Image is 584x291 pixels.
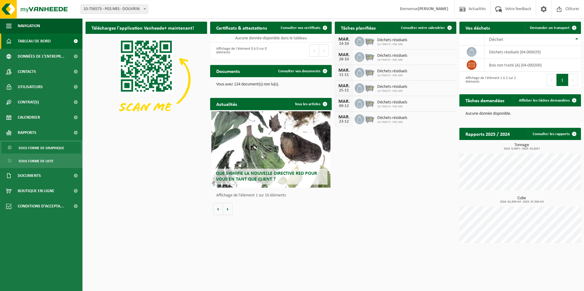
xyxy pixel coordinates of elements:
[525,22,580,34] a: Demander un transport
[377,58,407,62] span: 10-756573 - PGS NRS
[377,84,407,89] span: Déchets résiduels
[484,59,581,72] td: bois non traité (A) (04-000200)
[19,142,64,154] span: Sous forme de graphique
[338,73,350,77] div: 11-11
[18,64,36,79] span: Contacts
[401,26,445,30] span: Consulter votre calendrier
[459,22,496,34] h2: Vos déchets
[377,74,407,77] span: 10-756573 - PGS NRS
[18,125,36,140] span: Rapports
[528,128,580,140] a: Consulter les rapports
[216,193,329,198] p: Affichage de l'élément 1 sur 10 éléments
[18,110,40,125] span: Calendrier
[519,99,570,102] span: Afficher les tâches demandées
[338,57,350,62] div: 28-10
[377,69,407,74] span: Déchets résiduels
[276,22,331,34] a: Consulter vos certificats
[18,95,39,110] span: Contrat(s)
[338,88,350,93] div: 25-11
[2,142,81,153] a: Sous forme de graphique
[338,104,350,108] div: 09-12
[213,44,268,57] div: Affichage de l'élément 0 à 0 sur 0 éléments
[278,69,320,73] span: Consulter vos documents
[281,26,320,30] span: Consulter vos certificats
[86,34,207,125] img: Download de VHEPlus App
[213,203,223,215] button: Vorige
[210,22,273,34] h2: Certificats & attestations
[210,98,243,110] h2: Actualités
[462,200,581,203] span: 2024: 62,500 m3 - 2025: 47,500 m3
[81,5,148,14] span: 10-756573 - PGS NRS - DOUVRIN
[377,100,407,105] span: Déchets résiduels
[273,65,331,77] a: Consulter vos documents
[338,84,350,88] div: MAR.
[335,22,382,34] h2: Tâches planifiées
[338,42,350,46] div: 14-10
[338,52,350,57] div: MAR.
[418,7,448,11] strong: [PERSON_NAME]
[216,82,326,87] p: Vous avez 124 document(s) non lu(s).
[338,68,350,73] div: MAR.
[18,199,64,214] span: Conditions d'accepta...
[568,74,578,86] button: Next
[557,74,568,86] button: 1
[18,34,51,49] span: Tableau de bord
[459,94,510,106] h2: Tâches demandées
[18,183,54,199] span: Boutique en ligne
[216,171,317,182] span: Que signifie la nouvelle directive RED pour vous en tant que client ?
[462,143,581,150] h3: Tonnage
[377,105,407,109] span: 10-756573 - PGS NRS
[364,82,375,93] img: WB-2500-GAL-GY-01
[489,37,503,42] span: Déchet
[396,22,456,34] a: Consulter votre calendrier
[364,51,375,62] img: WB-2500-GAL-GY-01
[484,45,581,59] td: déchets résiduels (04-000029)
[377,43,407,46] span: 10-756573 - PGS NRS
[465,112,575,116] p: Aucune donnée disponible.
[338,120,350,124] div: 23-12
[364,113,375,124] img: WB-2500-GAL-GY-01
[223,203,232,215] button: Volgende
[530,26,570,30] span: Demander un transport
[19,155,53,167] span: Sous forme de liste
[18,168,41,183] span: Documents
[210,65,246,77] h2: Documents
[338,37,350,42] div: MAR.
[338,115,350,120] div: MAR.
[462,73,517,87] div: Affichage de l'élément 1 à 2 sur 2 éléments
[81,5,148,13] span: 10-756573 - PGS NRS - DOUVRIN
[210,34,332,42] td: Aucune donnée disponible dans le tableau
[462,147,581,150] span: 2024: 0,000 t - 2025: 43,820 t
[364,36,375,46] img: WB-2500-GAL-GY-01
[377,38,407,43] span: Déchets résiduels
[364,98,375,108] img: WB-2500-GAL-GY-01
[319,45,329,57] button: Next
[338,99,350,104] div: MAR.
[211,111,330,188] a: Que signifie la nouvelle directive RED pour vous en tant que client ?
[377,116,407,120] span: Déchets résiduels
[462,196,581,203] h3: Cube
[547,74,557,86] button: Previous
[309,45,319,57] button: Previous
[18,49,64,64] span: Données de l'entrepr...
[86,22,200,34] h2: Téléchargez l'application Vanheede+ maintenant!
[377,120,407,124] span: 10-756573 - PGS NRS
[18,18,40,34] span: Navigation
[364,67,375,77] img: WB-2500-GAL-GY-01
[2,155,81,167] a: Sous forme de liste
[290,98,331,110] a: Tous les articles
[377,53,407,58] span: Déchets résiduels
[377,89,407,93] span: 10-756573 - PGS NRS
[18,79,43,95] span: Utilisateurs
[459,128,516,140] h2: Rapports 2025 / 2024
[514,94,580,106] a: Afficher les tâches demandées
